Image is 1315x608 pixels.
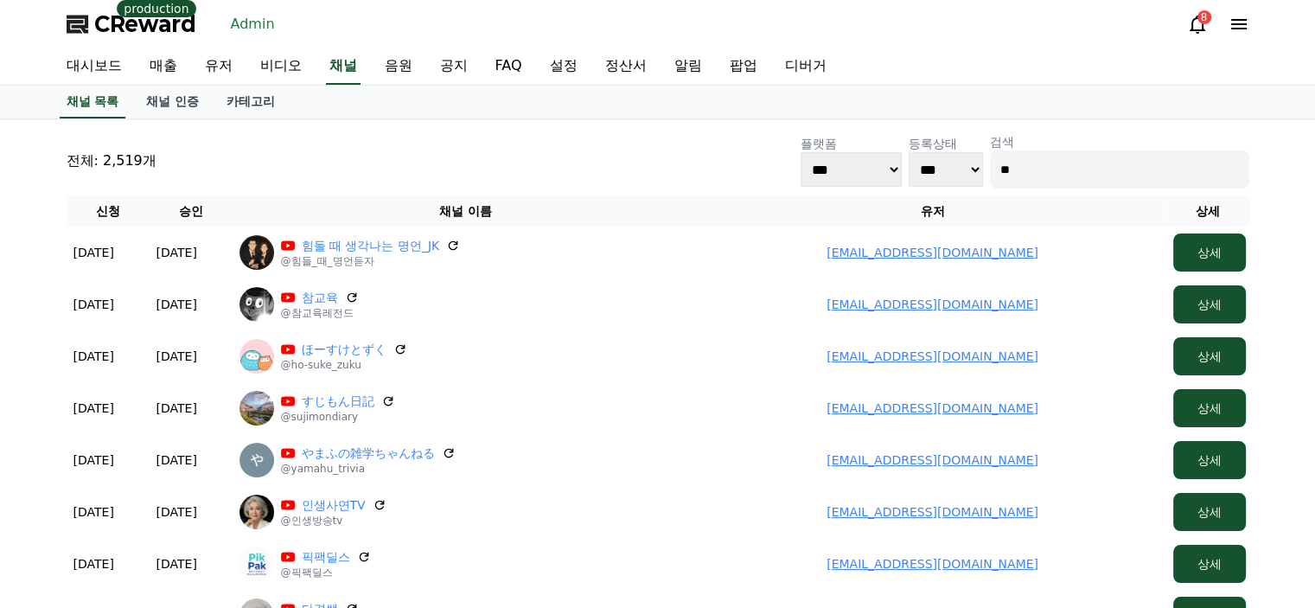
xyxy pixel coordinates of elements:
[156,555,197,573] p: [DATE]
[302,393,374,410] a: すじもん日記
[213,86,289,118] a: 카테고리
[827,557,1038,571] a: [EMAIL_ADDRESS][DOMAIN_NAME]
[94,10,196,38] span: CReward
[239,443,274,477] img: やまふの雑学ちゃんねる
[1173,246,1246,259] a: 상세
[239,547,274,581] img: 픽팩딜스
[801,135,903,152] p: 플랫폼
[256,511,298,525] span: Settings
[827,349,1038,363] a: [EMAIL_ADDRESS][DOMAIN_NAME]
[132,86,213,118] a: 채널 인증
[371,48,426,85] a: 음원
[426,48,482,85] a: 공지
[302,548,350,566] a: 픽팩딜스
[281,566,371,579] p: @픽팩딜스
[661,48,716,85] a: 알림
[156,244,197,261] p: [DATE]
[326,48,361,85] a: 채널
[990,133,1249,150] p: 검색
[716,48,771,85] a: 팝업
[281,410,395,424] p: @sujimondiary
[67,150,156,171] p: 전체: 2,519개
[44,511,74,525] span: Home
[114,485,223,528] a: Messages
[1173,557,1246,571] a: 상세
[191,48,246,85] a: 유저
[60,86,126,118] a: 채널 목록
[302,341,386,358] a: ほーすけとずく
[1173,401,1246,415] a: 상세
[591,48,661,85] a: 정산서
[771,48,840,85] a: 디버거
[136,48,191,85] a: 매출
[223,485,332,528] a: Settings
[281,358,407,372] p: @ho-suke_zuku
[281,254,461,268] p: @힘들_때_명언듣자
[482,48,536,85] a: FAQ
[1173,285,1246,323] button: 상세
[827,246,1038,259] a: [EMAIL_ADDRESS][DOMAIN_NAME]
[156,451,197,469] p: [DATE]
[156,348,197,365] p: [DATE]
[1173,389,1246,427] button: 상세
[5,485,114,528] a: Home
[827,401,1038,415] a: [EMAIL_ADDRESS][DOMAIN_NAME]
[1197,10,1211,24] div: 8
[1173,545,1246,583] button: 상세
[909,135,983,152] p: 등록상태
[73,503,114,521] p: [DATE]
[239,339,274,374] img: ほーすけとずく
[1173,337,1246,375] button: 상세
[73,555,114,573] p: [DATE]
[73,400,114,417] p: [DATE]
[73,296,114,313] p: [DATE]
[1173,505,1246,519] a: 상세
[281,306,359,320] p: @참교육레전드
[73,348,114,365] p: [DATE]
[239,391,274,426] img: すじもん日記
[827,298,1038,311] a: [EMAIL_ADDRESS][DOMAIN_NAME]
[1173,441,1246,479] button: 상세
[246,48,316,85] a: 비디오
[239,235,274,270] img: 힘들 때 생각나는 명언_JK
[281,514,386,528] p: @인생방송tv
[1187,14,1208,35] a: 8
[150,195,233,227] th: 승인
[1173,234,1246,272] button: 상세
[67,10,196,38] a: CReward
[302,237,440,254] a: 힘들 때 생각나는 명언_JK
[281,462,456,476] p: @yamahu_trivia
[156,503,197,521] p: [DATE]
[1173,453,1246,467] a: 상세
[53,48,136,85] a: 대시보드
[144,512,195,526] span: Messages
[156,400,197,417] p: [DATE]
[1173,493,1246,531] button: 상세
[302,289,338,306] a: 참교육
[73,244,114,261] p: [DATE]
[239,287,274,322] img: 참교육
[1166,195,1249,227] th: 상세
[1173,298,1246,311] a: 상세
[302,496,366,514] a: 인생사연TV
[827,505,1038,519] a: [EMAIL_ADDRESS][DOMAIN_NAME]
[827,453,1038,467] a: [EMAIL_ADDRESS][DOMAIN_NAME]
[239,495,274,529] img: 인생사연TV
[67,195,150,227] th: 신청
[699,195,1166,227] th: 유저
[73,451,114,469] p: [DATE]
[302,445,435,462] a: やまふの雑学ちゃんねる
[233,195,699,227] th: 채널 이름
[1173,349,1246,363] a: 상세
[156,296,197,313] p: [DATE]
[536,48,591,85] a: 설정
[224,10,282,38] a: Admin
